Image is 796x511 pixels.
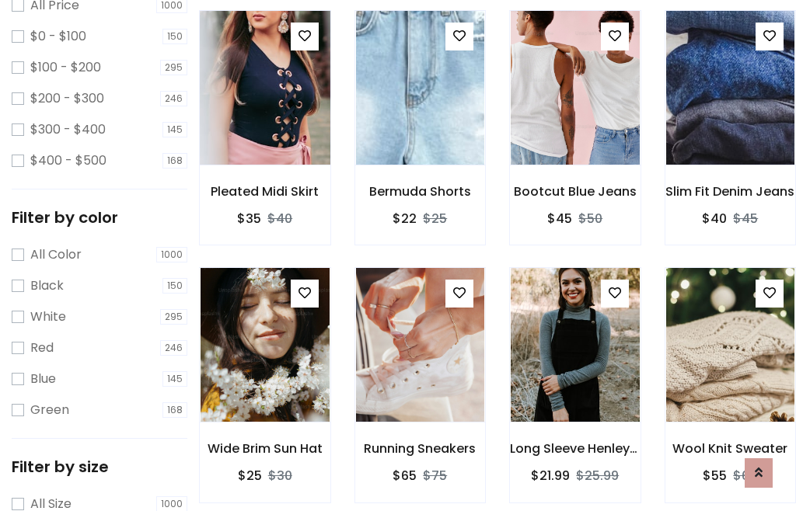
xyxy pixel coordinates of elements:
h6: Bootcut Blue Jeans [510,184,641,199]
h6: $21.99 [531,468,570,483]
label: Blue [30,370,56,388]
h6: $45 [547,211,572,226]
h6: $55 [703,468,727,483]
del: $50 [578,210,602,228]
h6: $65 [393,468,417,483]
h6: Long Sleeve Henley T-Shirt [510,441,641,456]
label: Red [30,339,54,357]
h6: $40 [702,211,727,226]
span: 295 [160,60,187,75]
del: $60 [733,467,757,485]
h6: $22 [393,211,417,226]
span: 145 [162,122,187,137]
label: $400 - $500 [30,151,106,170]
h6: $25 [238,468,262,483]
del: $25.99 [576,467,619,485]
del: $30 [268,467,292,485]
h6: Bermuda Shorts [355,184,486,199]
span: 168 [162,402,187,418]
h6: Running Sneakers [355,441,486,456]
del: $45 [733,210,758,228]
span: 295 [160,309,187,325]
h6: Wide Brim Sun Hat [200,441,330,456]
label: $100 - $200 [30,58,101,77]
label: All Color [30,245,82,264]
h6: Wool Knit Sweater [665,441,796,456]
label: White [30,308,66,326]
span: 246 [160,91,187,106]
span: 168 [162,153,187,169]
del: $75 [423,467,447,485]
label: $300 - $400 [30,120,106,139]
span: 150 [162,29,187,44]
label: Green [30,401,69,419]
label: $0 - $100 [30,27,86,46]
span: 1000 [156,247,187,262]
span: 246 [160,340,187,356]
h6: $35 [237,211,261,226]
del: $25 [423,210,447,228]
span: 145 [162,371,187,387]
label: $200 - $300 [30,89,104,108]
h6: Slim Fit Denim Jeans [665,184,796,199]
del: $40 [267,210,292,228]
span: 150 [162,278,187,294]
h5: Filter by size [12,457,187,476]
h5: Filter by color [12,208,187,227]
label: Black [30,276,64,295]
h6: Pleated Midi Skirt [200,184,330,199]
